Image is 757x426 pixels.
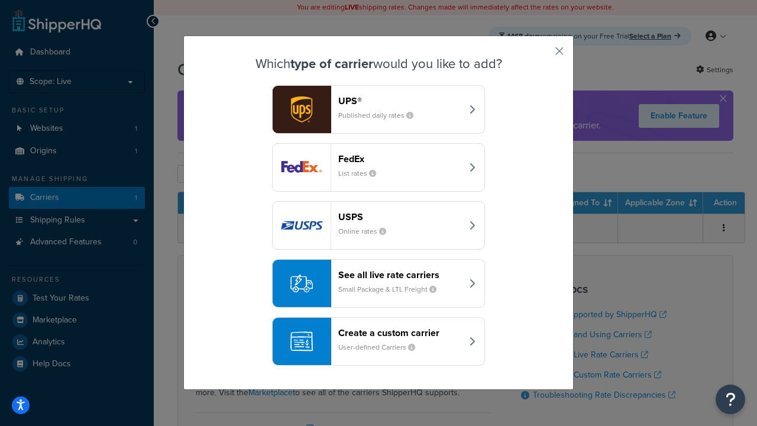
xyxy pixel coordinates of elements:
img: usps logo [273,202,331,249]
button: fedEx logoFedExList rates [272,143,485,192]
small: Online rates [338,226,396,237]
img: icon-carrier-liverate-becf4550.svg [290,272,313,295]
header: See all live rate carriers [338,269,462,280]
button: ups logoUPS®Published daily rates [272,85,485,134]
small: Published daily rates [338,110,423,121]
img: ups logo [273,86,331,133]
button: Create a custom carrierUser-defined Carriers [272,317,485,366]
small: User-defined Carriers [338,342,425,353]
header: FedEx [338,153,462,164]
button: Open Resource Center [716,385,745,414]
h3: Which would you like to add? [213,57,544,71]
small: List rates [338,168,386,179]
header: UPS® [338,95,462,106]
header: Create a custom carrier [338,327,462,338]
img: icon-carrier-custom-c93b8a24.svg [290,330,313,353]
strong: type of carrier [290,54,373,73]
small: Small Package & LTL Freight [338,284,446,295]
button: usps logoUSPSOnline rates [272,201,485,250]
header: USPS [338,211,462,222]
button: See all live rate carriersSmall Package & LTL Freight [272,259,485,308]
img: fedEx logo [273,144,331,191]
